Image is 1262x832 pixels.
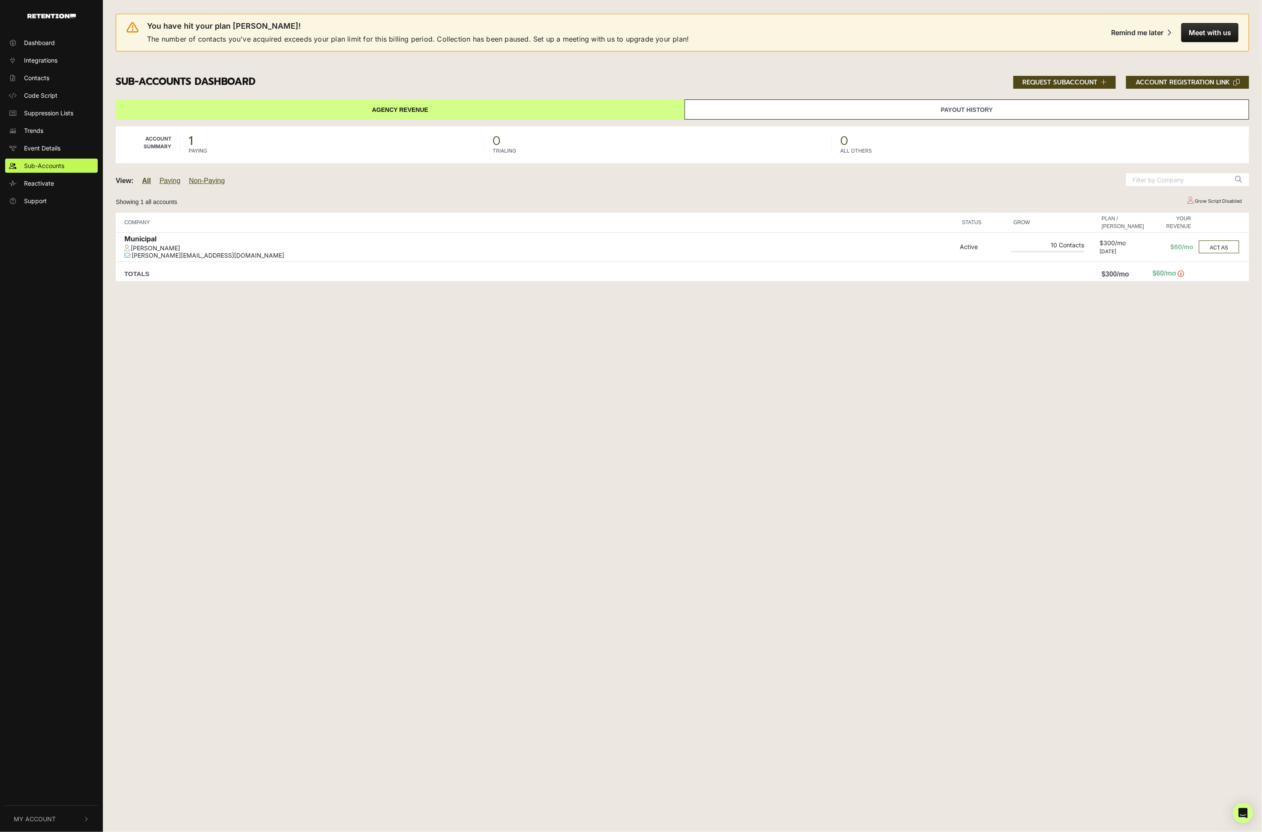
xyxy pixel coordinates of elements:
strong: 1 [189,132,193,150]
span: Sub-Accounts [24,161,64,170]
span: You have hit your plan [PERSON_NAME]! [147,21,301,31]
th: YOUR REVENUE [1148,213,1196,233]
img: Retention.com [27,14,76,18]
div: Open Intercom Messenger [1233,803,1253,823]
a: Code Script [5,88,98,102]
div: 10 Contacts [1011,242,1084,251]
span: Code Script [24,91,57,100]
div: Plan Usage: 0% [1011,251,1084,252]
span: 0 [493,135,823,147]
span: Event Details [24,144,60,153]
td: TOTALS [116,261,958,281]
a: Reactivate [5,176,98,190]
label: ALL OTHERS [840,147,872,155]
a: Integrations [5,53,98,67]
span: Trends [24,126,43,135]
td: Active [958,233,1009,262]
a: Agency Revenue [116,99,685,120]
div: Remind me later [1111,28,1163,37]
a: Suppression Lists [5,106,98,120]
th: COMPANY [116,213,958,233]
label: PAYING [189,147,207,155]
th: STATUS [958,213,1009,233]
a: Support [5,194,98,208]
span: Dashboard [24,38,55,47]
input: Filter by Company [1126,173,1229,186]
div: Municipal [124,235,956,245]
a: Dashboard [5,36,98,50]
a: Non-Paying [189,177,225,184]
td: $60/mo [1148,233,1196,262]
strong: $300/mo [1102,270,1129,278]
a: Sub-Accounts [5,159,98,173]
th: GROW [1009,213,1086,233]
a: Event Details [5,141,98,155]
th: PLAN / [PERSON_NAME] [1097,213,1148,233]
button: Meet with us [1181,23,1238,42]
a: Paying [159,177,180,184]
button: Remind me later [1104,23,1178,42]
button: REQUEST SUBACCOUNT [1013,76,1116,89]
button: ACT AS [1199,240,1239,253]
a: Trends [5,123,98,138]
button: My Account [5,806,98,832]
div: $300/mo [1100,240,1146,249]
label: TRIALING [493,147,516,155]
span: Contacts [24,73,49,82]
h3: Sub-accounts Dashboard [116,76,1249,89]
small: Showing 1 all accounts [116,198,177,205]
span: Suppression Lists [24,108,73,117]
div: [DATE] [1100,249,1146,255]
span: Support [24,196,47,205]
span: The number of contacts you've acquired exceeds your plan limit for this billing period. Collectio... [147,34,689,44]
a: Contacts [5,71,98,85]
span: 0 [840,135,1241,147]
span: My Account [14,814,56,823]
span: Integrations [24,56,57,65]
td: Grow Script Disabled [1179,194,1249,209]
strong: View: [116,177,134,184]
span: Reactivate [24,179,54,188]
strong: $60/mo [1153,270,1176,277]
a: Payout History [685,99,1249,120]
a: All [142,177,151,184]
td: Account Summary [116,126,180,163]
button: ACCOUNT REGISTRATION LINK [1126,76,1249,89]
div: [PERSON_NAME][EMAIL_ADDRESS][DOMAIN_NAME] [124,252,956,259]
div: [PERSON_NAME] [124,245,956,252]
